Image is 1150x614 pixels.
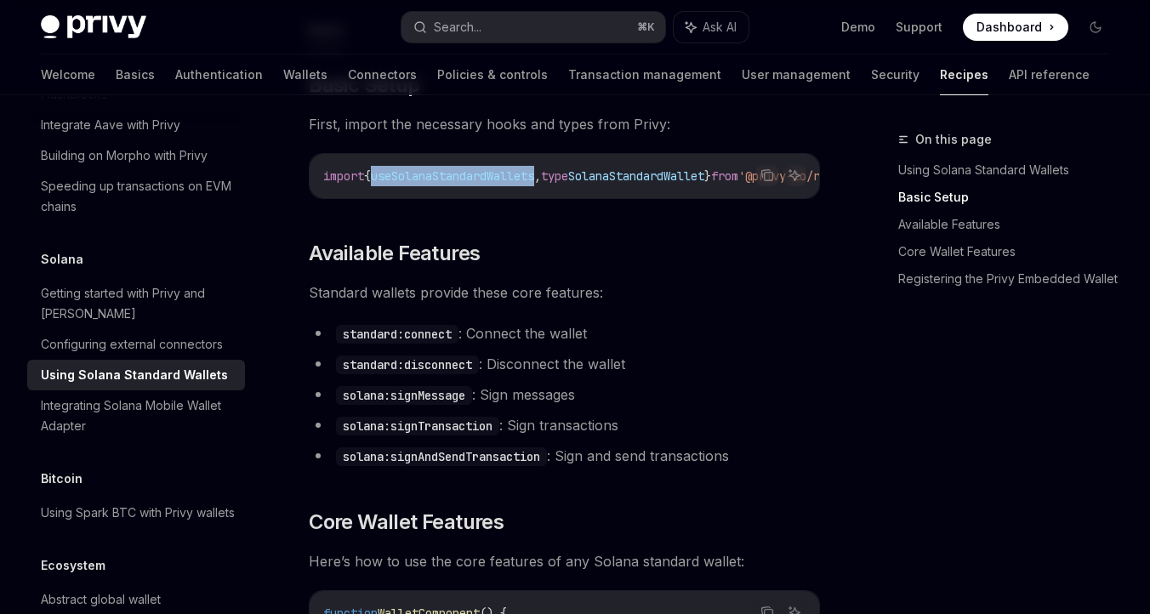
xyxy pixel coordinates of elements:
[783,164,806,186] button: Ask AI
[915,129,992,150] span: On this page
[116,54,155,95] a: Basics
[309,413,820,437] li: : Sign transactions
[41,115,180,135] div: Integrate Aave with Privy
[1082,14,1109,41] button: Toggle dark mode
[898,184,1123,211] a: Basic Setup
[401,12,665,43] button: Search...⌘K
[27,360,245,390] a: Using Solana Standard Wallets
[568,168,704,184] span: SolanaStandardWallet
[27,497,245,528] a: Using Spark BTC with Privy wallets
[738,168,936,184] span: '@privy-io/react-auth/solana'
[41,145,208,166] div: Building on Morpho with Privy
[437,54,548,95] a: Policies & controls
[41,15,146,39] img: dark logo
[742,54,851,95] a: User management
[541,168,568,184] span: type
[896,19,942,36] a: Support
[704,168,711,184] span: }
[434,17,481,37] div: Search...
[309,509,504,536] span: Core Wallet Features
[637,20,655,34] span: ⌘ K
[371,168,534,184] span: useSolanaStandardWallets
[336,447,547,466] code: solana:signAndSendTransaction
[283,54,327,95] a: Wallets
[898,211,1123,238] a: Available Features
[309,444,820,468] li: : Sign and send transactions
[41,365,228,385] div: Using Solana Standard Wallets
[41,283,235,324] div: Getting started with Privy and [PERSON_NAME]
[336,325,458,344] code: standard:connect
[175,54,263,95] a: Authentication
[1009,54,1090,95] a: API reference
[336,386,472,405] code: solana:signMessage
[940,54,988,95] a: Recipes
[711,168,738,184] span: from
[309,352,820,376] li: : Disconnect the wallet
[309,240,480,267] span: Available Features
[348,54,417,95] a: Connectors
[309,383,820,406] li: : Sign messages
[27,140,245,171] a: Building on Morpho with Privy
[703,19,737,36] span: Ask AI
[309,549,820,573] span: Here’s how to use the core features of any Solana standard wallet:
[336,355,479,374] code: standard:disconnect
[976,19,1042,36] span: Dashboard
[309,112,820,136] span: First, import the necessary hooks and types from Privy:
[41,395,235,436] div: Integrating Solana Mobile Wallet Adapter
[41,176,235,217] div: Speeding up transactions on EVM chains
[898,156,1123,184] a: Using Solana Standard Wallets
[41,589,161,610] div: Abstract global wallet
[568,54,721,95] a: Transaction management
[41,249,83,270] h5: Solana
[27,171,245,222] a: Speeding up transactions on EVM chains
[841,19,875,36] a: Demo
[963,14,1068,41] a: Dashboard
[336,417,499,435] code: solana:signTransaction
[674,12,749,43] button: Ask AI
[27,278,245,329] a: Getting started with Privy and [PERSON_NAME]
[323,168,364,184] span: import
[27,110,245,140] a: Integrate Aave with Privy
[364,168,371,184] span: {
[41,503,235,523] div: Using Spark BTC with Privy wallets
[898,238,1123,265] a: Core Wallet Features
[898,265,1123,293] a: Registering the Privy Embedded Wallet
[309,281,820,304] span: Standard wallets provide these core features:
[534,168,541,184] span: ,
[41,334,223,355] div: Configuring external connectors
[41,555,105,576] h5: Ecosystem
[871,54,919,95] a: Security
[27,390,245,441] a: Integrating Solana Mobile Wallet Adapter
[41,469,83,489] h5: Bitcoin
[41,54,95,95] a: Welcome
[756,164,778,186] button: Copy the contents from the code block
[309,321,820,345] li: : Connect the wallet
[27,329,245,360] a: Configuring external connectors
